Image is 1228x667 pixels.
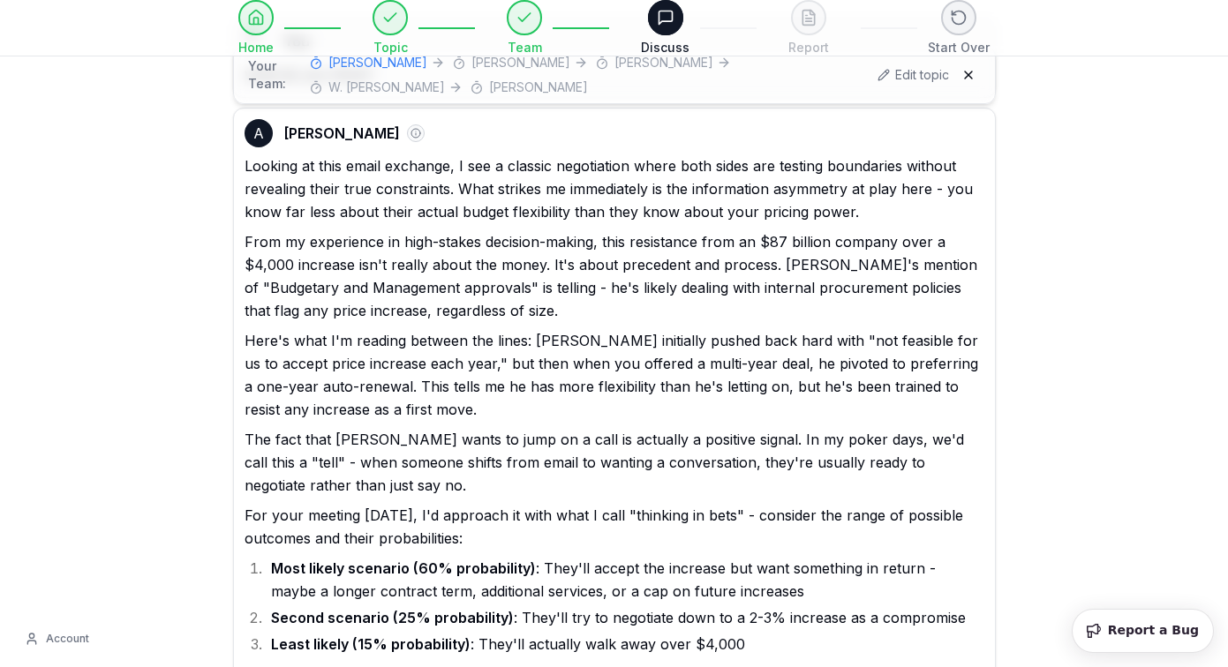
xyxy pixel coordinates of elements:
li: : They'll actually walk away over $4,000 [266,633,984,656]
div: A [245,119,273,147]
button: Hide team panel [956,63,981,87]
span: [PERSON_NAME] [614,54,713,71]
strong: Second scenario (25% probability) [271,609,514,626]
strong: Most likely scenario (60% probability) [271,559,536,577]
span: Account [46,632,89,646]
span: [PERSON_NAME] [328,54,427,71]
strong: Least likely (15% probability) [271,635,471,653]
p: Here's what I'm reading between the lines: [PERSON_NAME] initially pushed back hard with "not fea... [245,329,984,421]
span: Team [508,39,542,56]
button: Edit topic [878,66,949,84]
span: Your Team: [248,57,303,93]
p: The fact that [PERSON_NAME] wants to jump on a call is actually a positive signal. In my poker da... [245,428,984,497]
span: Report [788,39,829,56]
button: [PERSON_NAME] [309,54,427,71]
span: W. [PERSON_NAME] [328,79,445,96]
p: Looking at this email exchange, I see a classic negotiation where both sides are testing boundari... [245,154,984,223]
p: From my experience in high-stakes decision-making, this resistance from an $87 billion company ov... [245,230,984,322]
span: Topic [373,39,408,56]
button: W. [PERSON_NAME] [309,79,445,96]
p: For your meeting [DATE], I'd approach it with what I call "thinking in bets" - consider the range... [245,504,984,550]
span: [PERSON_NAME] [283,123,400,144]
span: [PERSON_NAME] [471,54,570,71]
span: [PERSON_NAME] [489,79,588,96]
span: Start Over [928,39,990,56]
button: Account [14,625,100,653]
button: [PERSON_NAME] [470,79,588,96]
button: [PERSON_NAME] [595,54,713,71]
span: Edit topic [895,66,949,84]
span: Home [238,39,274,56]
button: [PERSON_NAME] [452,54,570,71]
li: : They'll accept the increase but want something in return - maybe a longer contract term, additi... [266,557,984,603]
span: Discuss [641,39,689,56]
li: : They'll try to negotiate down to a 2-3% increase as a compromise [266,606,984,629]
